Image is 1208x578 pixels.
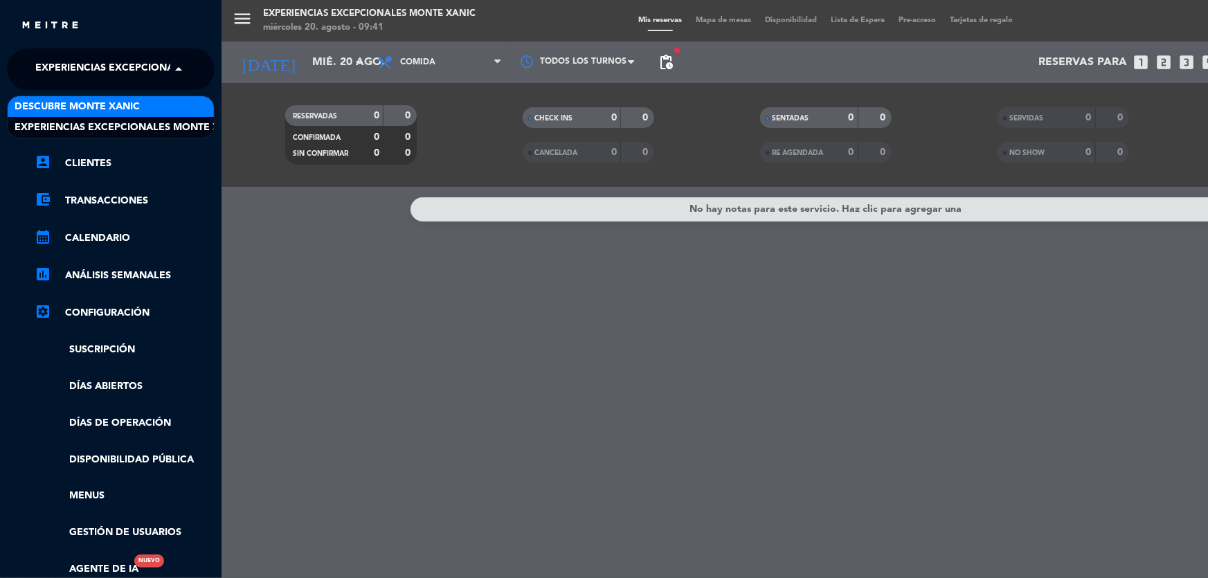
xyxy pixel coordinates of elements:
span: pending_actions [658,54,674,71]
a: assessmentANÁLISIS SEMANALES [35,267,215,284]
a: Suscripción [35,342,215,358]
span: Experiencias Excepcionales Monte Xanic [15,120,244,136]
a: Días abiertos [35,379,215,395]
i: calendar_month [35,228,51,245]
div: Nuevo [134,554,164,568]
span: Descubre Monte Xanic [15,99,140,115]
a: Días de Operación [35,415,215,431]
img: MEITRE [21,21,80,31]
a: Agente de IANuevo [35,561,138,577]
a: Disponibilidad pública [35,452,215,468]
i: assessment [35,266,51,282]
a: calendar_monthCalendario [35,230,215,246]
a: Configuración [35,305,215,321]
i: account_balance_wallet [35,191,51,208]
a: account_boxClientes [35,155,215,172]
i: account_box [35,154,51,170]
a: Menus [35,488,215,504]
span: Experiencias Excepcionales Monte Xanic [35,55,264,84]
a: account_balance_walletTransacciones [35,192,215,209]
span: fiber_manual_record [673,46,681,55]
i: settings_applications [35,303,51,320]
a: Gestión de usuarios [35,525,215,541]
